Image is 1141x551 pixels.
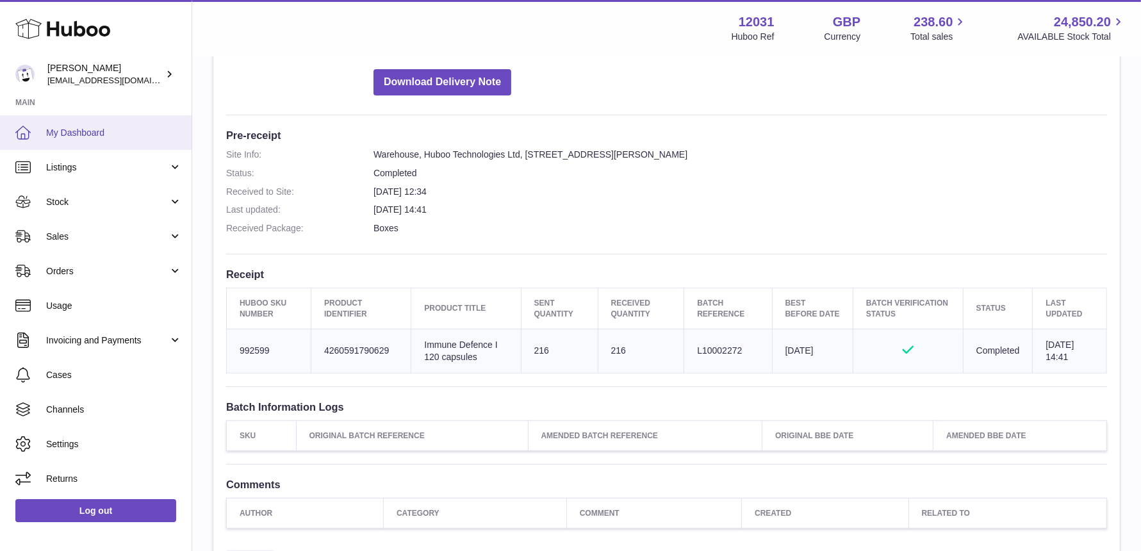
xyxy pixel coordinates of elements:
[373,186,1107,198] dd: [DATE] 12:34
[1054,13,1111,31] span: 24,850.20
[46,265,168,277] span: Orders
[411,329,521,373] td: Immune Defence I 120 capsules
[739,13,775,31] strong: 12031
[933,420,1107,450] th: Amended BBE Date
[46,369,182,381] span: Cases
[742,498,908,528] th: Created
[46,231,168,243] span: Sales
[311,288,411,329] th: Product Identifier
[226,149,373,161] dt: Site Info:
[46,127,182,139] span: My Dashboard
[46,161,168,174] span: Listings
[910,31,967,43] span: Total sales
[47,62,163,86] div: [PERSON_NAME]
[46,196,168,208] span: Stock
[910,13,967,43] a: 238.60 Total sales
[46,300,182,312] span: Usage
[47,75,188,85] span: [EMAIL_ADDRESS][DOMAIN_NAME]
[373,204,1107,216] dd: [DATE] 14:41
[226,204,373,216] dt: Last updated:
[226,128,1107,142] h3: Pre-receipt
[684,329,772,373] td: L10002272
[46,438,182,450] span: Settings
[226,267,1107,281] h3: Receipt
[853,288,963,329] th: Batch Verification Status
[46,334,168,347] span: Invoicing and Payments
[521,329,598,373] td: 216
[732,31,775,43] div: Huboo Ref
[772,288,853,329] th: Best Before Date
[227,498,384,528] th: Author
[227,420,297,450] th: SKU
[226,477,1107,491] h3: Comments
[1017,31,1126,43] span: AVAILABLE Stock Total
[373,149,1107,161] dd: Warehouse, Huboo Technologies Ltd, [STREET_ADDRESS][PERSON_NAME]
[46,404,182,416] span: Channels
[227,288,311,329] th: Huboo SKU Number
[963,329,1033,373] td: Completed
[684,288,772,329] th: Batch Reference
[384,498,567,528] th: Category
[15,499,176,522] a: Log out
[521,288,598,329] th: Sent Quantity
[833,13,860,31] strong: GBP
[528,420,762,450] th: Amended Batch Reference
[373,167,1107,179] dd: Completed
[226,167,373,179] dt: Status:
[762,420,933,450] th: Original BBE Date
[373,69,511,95] button: Download Delivery Note
[1033,329,1107,373] td: [DATE] 14:41
[226,400,1107,414] h3: Batch Information Logs
[825,31,861,43] div: Currency
[46,473,182,485] span: Returns
[311,329,411,373] td: 4260591790629
[15,65,35,84] img: admin@makewellforyou.com
[227,329,311,373] td: 992599
[914,13,953,31] span: 238.60
[226,186,373,198] dt: Received to Site:
[908,498,1106,528] th: Related to
[373,222,1107,234] dd: Boxes
[1017,13,1126,43] a: 24,850.20 AVAILABLE Stock Total
[772,329,853,373] td: [DATE]
[296,420,528,450] th: Original Batch Reference
[1033,288,1107,329] th: Last updated
[411,288,521,329] th: Product title
[963,288,1033,329] th: Status
[226,222,373,234] dt: Received Package:
[598,329,684,373] td: 216
[566,498,741,528] th: Comment
[598,288,684,329] th: Received Quantity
